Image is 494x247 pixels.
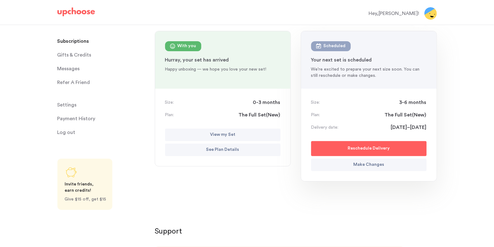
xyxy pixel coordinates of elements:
p: Plan: [165,112,174,118]
p: Refer A Friend [57,76,90,89]
a: Subscriptions [57,35,147,47]
span: 3-6 months [399,99,427,106]
div: Hey, [PERSON_NAME] ! [369,10,419,17]
p: We're excited to prepare your next size soon. You can still reschedule or make changes. [311,66,427,79]
p: Happy unboxing — we hope you love your new set! [165,66,281,72]
a: Gifts & Credits [57,49,147,61]
button: Reschedule Delivery [311,141,427,156]
p: View my Set [210,131,235,139]
a: Log out [57,126,147,139]
div: Scheduled [324,42,346,50]
a: Share UpChoose [57,159,112,210]
div: With you [178,42,196,50]
p: Plan: [311,112,320,118]
a: Payment History [57,112,147,125]
span: Messages [57,62,80,75]
p: Subscriptions [57,35,89,47]
img: UpChoose [57,7,95,16]
p: Size: [311,99,320,106]
a: Messages [57,62,147,75]
p: Your next set is scheduled [311,56,427,64]
span: [DATE]–[DATE] [391,124,427,131]
span: The Full Set ( New ) [239,111,281,119]
p: Payment History [57,112,95,125]
a: UpChoose [57,7,95,19]
button: See Plan Details [165,144,281,156]
button: View my Set [165,129,281,141]
a: Refer A Friend [57,76,147,89]
span: Log out [57,126,76,139]
span: The Full Set ( New ) [385,111,427,119]
span: 0-3 months [253,99,281,106]
span: Gifts & Credits [57,49,91,61]
p: Hurray, your set has arrived [165,56,281,64]
p: Delivery date: [311,124,339,131]
span: Settings [57,99,77,111]
button: Make Changes [311,159,427,171]
p: Reschedule Delivery [348,145,390,152]
p: Support [155,226,437,236]
p: See Plan Details [206,146,239,154]
p: Make Changes [353,161,384,169]
p: Size: [165,99,174,106]
a: Settings [57,99,147,111]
